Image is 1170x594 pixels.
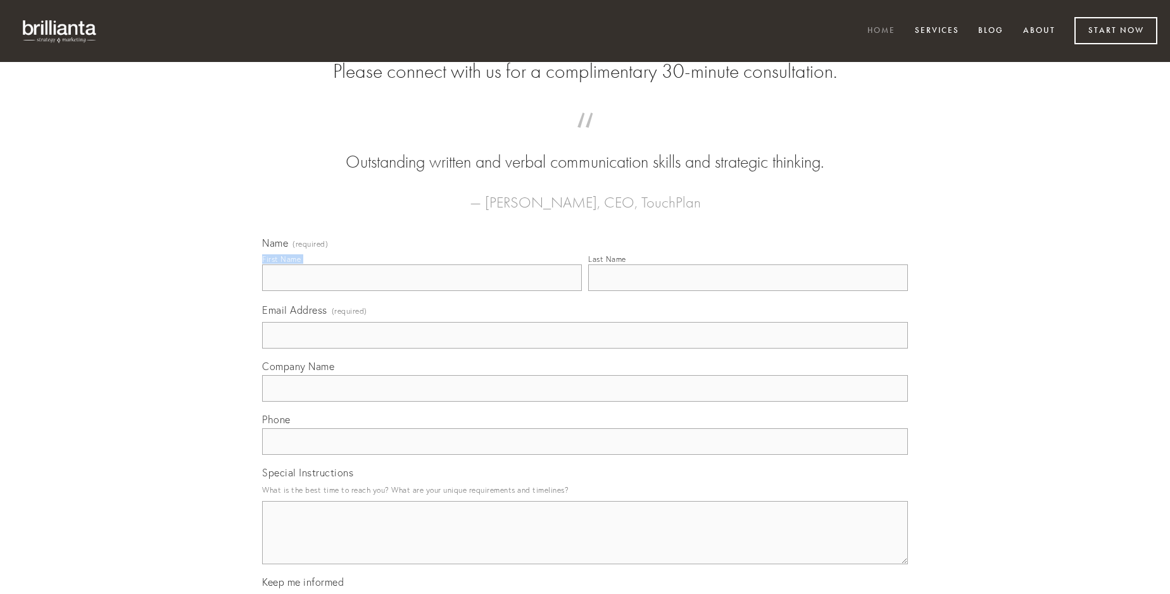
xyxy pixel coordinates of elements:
[282,125,888,175] blockquote: Outstanding written and verbal communication skills and strategic thinking.
[262,360,334,373] span: Company Name
[859,21,903,42] a: Home
[1015,21,1064,42] a: About
[262,466,353,479] span: Special Instructions
[588,254,626,264] div: Last Name
[970,21,1012,42] a: Blog
[262,59,908,84] h2: Please connect with us for a complimentary 30-minute consultation.
[13,13,108,49] img: brillianta - research, strategy, marketing
[282,175,888,215] figcaption: — [PERSON_NAME], CEO, TouchPlan
[1074,17,1157,44] a: Start Now
[262,481,908,498] p: What is the best time to reach you? What are your unique requirements and timelines?
[907,21,967,42] a: Services
[262,237,288,249] span: Name
[262,304,327,316] span: Email Address
[282,125,888,150] span: “
[262,576,344,588] span: Keep me informed
[262,254,301,264] div: First Name
[292,240,328,248] span: (required)
[332,302,367,319] span: (required)
[262,413,291,426] span: Phone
